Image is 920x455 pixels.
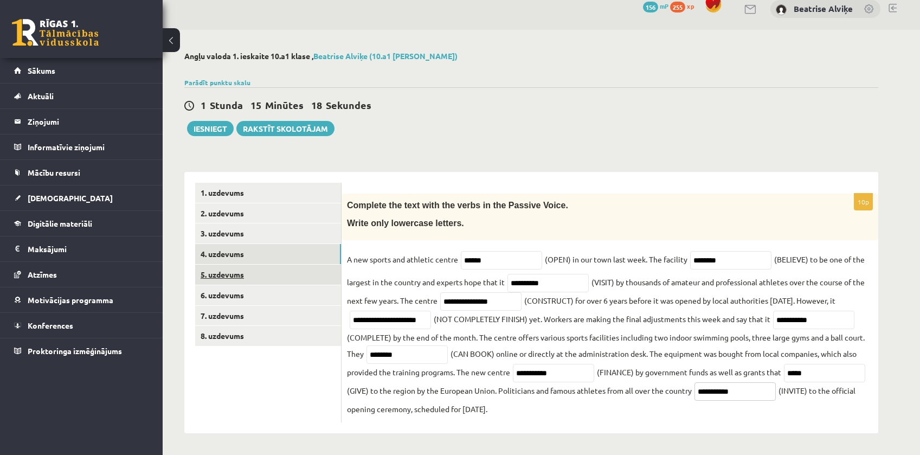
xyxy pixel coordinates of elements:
a: Beatrise Alviķe (10.a1 [PERSON_NAME]) [313,51,458,61]
span: Atzīmes [28,270,57,279]
a: Rakstīt skolotājam [236,121,334,136]
a: [DEMOGRAPHIC_DATA] [14,185,149,210]
a: 2. uzdevums [195,203,341,223]
a: Digitālie materiāli [14,211,149,236]
span: Write only lowercase letters. [347,219,464,228]
span: Proktoringa izmēģinājums [28,346,122,356]
h2: Angļu valoda 1. ieskaite 10.a1 klase , [184,52,878,61]
a: Proktoringa izmēģinājums [14,338,149,363]
a: Mācību resursi [14,160,149,185]
p: 10p [854,193,873,210]
a: Rīgas 1. Tālmācības vidusskola [12,19,99,46]
span: 156 [643,2,658,12]
a: Atzīmes [14,262,149,287]
span: Minūtes [265,99,304,111]
a: Ziņojumi [14,109,149,134]
a: 8. uzdevums [195,326,341,346]
span: Motivācijas programma [28,295,113,305]
span: Mācību resursi [28,168,80,177]
a: Maksājumi [14,236,149,261]
a: Informatīvie ziņojumi [14,134,149,159]
a: 156 mP [643,2,668,10]
span: Aktuāli [28,91,54,101]
a: Aktuāli [14,84,149,108]
span: Sākums [28,66,55,75]
span: 1 [201,99,206,111]
span: [DEMOGRAPHIC_DATA] [28,193,113,203]
legend: Ziņojumi [28,109,149,134]
a: 7. uzdevums [195,306,341,326]
span: Konferences [28,321,73,330]
span: 18 [311,99,322,111]
a: 4. uzdevums [195,244,341,264]
span: 15 [250,99,261,111]
a: Konferences [14,313,149,338]
a: Beatrise Alviķe [794,3,853,14]
a: 3. uzdevums [195,223,341,243]
fieldset: (OPEN) in our town last week. The facility (BELIEVE) to be one of the largest in the country and ... [347,251,873,417]
a: 6. uzdevums [195,285,341,305]
p: A new sports and athletic centre [347,251,458,267]
a: 5. uzdevums [195,265,341,285]
span: Stunda [210,99,243,111]
span: Sekundes [326,99,371,111]
button: Iesniegt [187,121,234,136]
span: Digitālie materiāli [28,219,92,228]
a: 1. uzdevums [195,183,341,203]
span: Complete the text with the verbs in the Passive Voice. [347,201,568,210]
img: Beatrise Alviķe [776,4,787,15]
a: Motivācijas programma [14,287,149,312]
span: 255 [670,2,685,12]
span: xp [687,2,694,10]
a: Parādīt punktu skalu [184,78,250,87]
span: mP [660,2,668,10]
a: Sākums [14,58,149,83]
a: 255 xp [670,2,699,10]
legend: Informatīvie ziņojumi [28,134,149,159]
legend: Maksājumi [28,236,149,261]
